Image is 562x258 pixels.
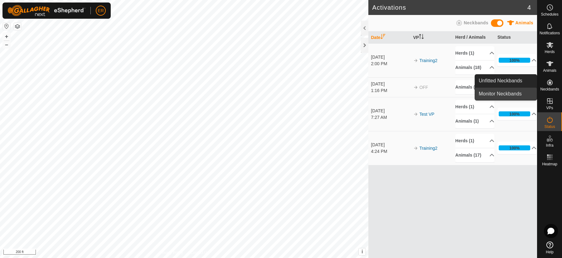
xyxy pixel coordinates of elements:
[3,41,10,48] button: –
[455,114,495,128] p-accordion-header: Animals (1)
[540,87,559,91] span: Neckbands
[543,69,556,72] span: Animals
[540,31,560,35] span: Notifications
[190,250,209,256] a: Contact Us
[515,20,533,25] span: Animals
[419,112,434,117] a: Test VP
[413,58,418,63] img: arrow
[160,250,183,256] a: Privacy Policy
[371,142,410,148] div: [DATE]
[509,145,520,151] div: 100%
[499,145,531,150] div: 100%
[544,125,555,129] span: Status
[499,111,531,116] div: 100%
[371,87,410,94] div: 1:16 PM
[455,61,495,75] p-accordion-header: Animals (18)
[372,4,527,11] h2: Activations
[419,85,428,90] span: OFF
[371,54,410,61] div: [DATE]
[464,20,488,25] span: Neckbands
[455,100,495,114] p-accordion-header: Herds (1)
[371,61,410,67] div: 2:00 PM
[542,162,557,166] span: Heatmap
[371,148,410,155] div: 4:24 PM
[541,12,558,16] span: Schedules
[546,250,554,254] span: Help
[509,57,520,63] div: 100%
[371,108,410,114] div: [DATE]
[413,146,418,151] img: arrow
[546,106,553,110] span: VPs
[499,58,531,63] div: 100%
[545,50,555,54] span: Herds
[509,111,520,117] div: 100%
[7,5,85,16] img: Gallagher Logo
[527,3,531,12] span: 4
[368,32,410,44] th: Date
[419,35,424,40] p-sorticon: Activate to sort
[380,35,385,40] p-sorticon: Activate to sort
[371,81,410,87] div: [DATE]
[419,146,438,151] a: Training2
[411,32,453,44] th: VP
[14,23,21,30] button: Map Layers
[98,7,104,14] span: ER
[475,88,537,100] a: Monitor Neckbands
[413,112,418,117] img: arrow
[455,148,495,162] p-accordion-header: Animals (17)
[497,108,537,120] p-accordion-header: 100%
[497,54,537,66] p-accordion-header: 100%
[413,85,418,90] img: arrow
[3,33,10,40] button: +
[475,75,537,87] a: Unfitted Neckbands
[497,142,537,154] p-accordion-header: 100%
[479,77,522,85] span: Unfitted Neckbands
[546,144,553,147] span: Infra
[455,80,495,94] p-accordion-header: Animals (17)
[453,32,495,44] th: Herd / Animals
[361,249,363,254] span: i
[359,248,366,255] button: i
[455,46,495,60] p-accordion-header: Herds (1)
[537,239,562,256] a: Help
[455,134,495,148] p-accordion-header: Herds (1)
[479,90,522,98] span: Monitor Neckbands
[419,58,438,63] a: Training2
[371,114,410,121] div: 7:27 AM
[495,32,537,44] th: Status
[3,22,10,30] button: Reset Map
